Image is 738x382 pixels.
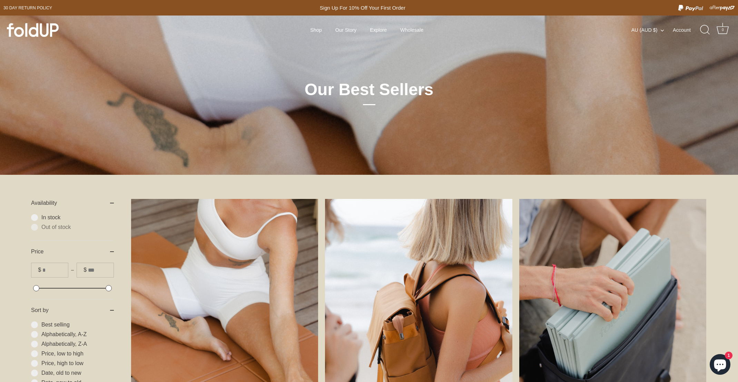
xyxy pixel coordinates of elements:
span: Date, old to new [41,370,114,376]
span: Price, high to low [41,360,114,367]
input: From [42,263,68,277]
a: 30 day Return policy [3,4,52,12]
div: 0 [719,27,726,33]
a: Our Story [329,23,362,37]
span: In stock [41,214,114,221]
span: Best selling [41,321,114,328]
a: foldUP [7,23,109,37]
a: Shop [304,23,328,37]
span: $ [83,267,87,273]
span: Alphabetically, A-Z [41,331,114,338]
span: Price, low to high [41,350,114,357]
summary: Price [31,241,114,263]
button: AU (AUD $) [631,27,671,33]
img: foldUP [7,23,59,37]
a: Search [698,22,713,38]
summary: Sort by [31,299,114,321]
span: Alphabetically, Z-A [41,341,114,348]
summary: Availability [31,192,114,214]
div: Primary navigation [293,23,441,37]
a: Account [673,26,703,34]
a: Cart [715,22,730,38]
span: Out of stock [41,224,114,231]
inbox-online-store-chat: Shopify online store chat [708,354,732,376]
span: $ [38,267,41,273]
a: Wholesale [394,23,430,37]
h1: Our Best Sellers [254,79,485,105]
input: To [88,263,114,277]
a: Explore [364,23,393,37]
